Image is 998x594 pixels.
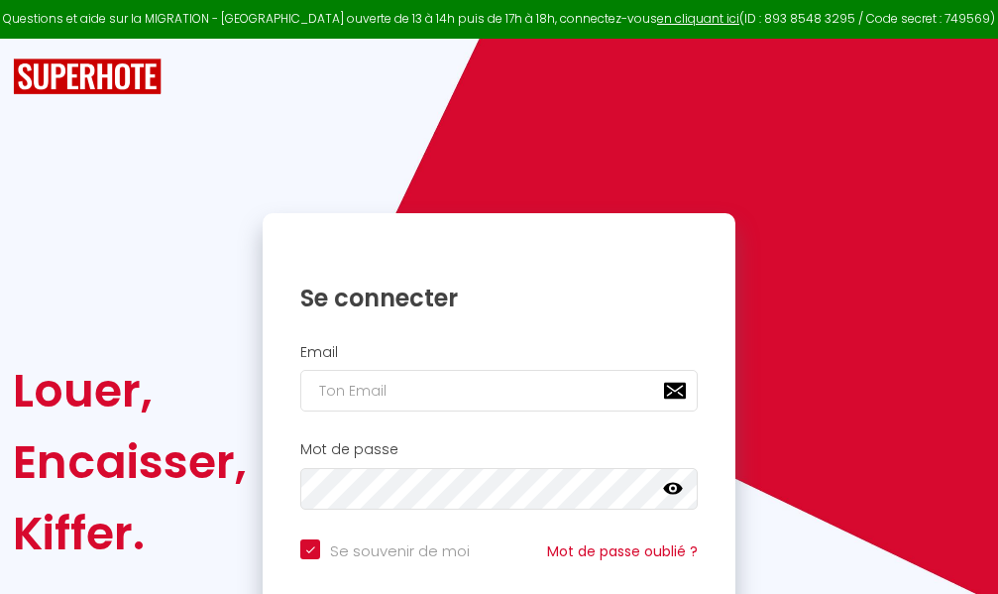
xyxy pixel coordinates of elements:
a: Mot de passe oublié ? [547,541,698,561]
div: Kiffer. [13,498,247,569]
div: Louer, [13,355,247,426]
a: en cliquant ici [657,10,739,27]
div: Encaisser, [13,426,247,498]
input: Ton Email [300,370,698,412]
img: SuperHote logo [13,59,162,95]
h1: Se connecter [300,283,698,313]
h2: Email [300,344,698,361]
h2: Mot de passe [300,441,698,458]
